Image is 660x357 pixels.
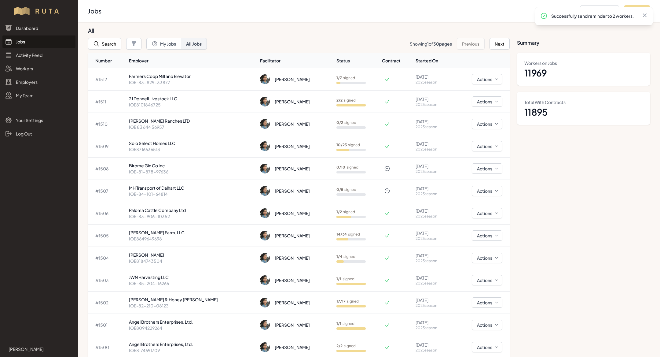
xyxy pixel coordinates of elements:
td: # 1502 [88,292,127,314]
p: [DATE] [416,208,449,214]
p: [DATE] [416,275,449,281]
button: Actions [472,230,502,241]
b: 2 / 2 [336,344,343,348]
td: # 1508 [88,158,127,180]
h3: Summary [517,27,650,46]
p: 2025 season [416,147,449,152]
p: Showing of [410,41,452,47]
p: 2025 season [416,125,449,129]
button: Add Job [624,5,650,17]
p: [DATE] [416,163,449,169]
p: IOE8174691709 [129,347,255,353]
b: 1 / 1 [336,321,341,326]
button: Add Employer [580,5,619,17]
td: # 1511 [88,91,127,113]
p: 2025 season [416,281,449,286]
p: 2025 season [416,348,449,353]
p: [DATE] [416,297,449,303]
b: 0 / 10 [336,165,345,169]
b: 14 / 34 [336,232,347,236]
a: Log Out [2,128,75,140]
div: [PERSON_NAME] [275,76,310,82]
div: [PERSON_NAME] [275,344,310,350]
span: 30 pages [433,41,452,46]
p: [DATE] [416,230,449,236]
p: [PERSON_NAME] [9,346,44,352]
b: 2 / 2 [336,98,343,102]
a: [PERSON_NAME] [5,346,73,352]
p: Farmers Coop Mill and Elevator [129,73,255,79]
p: IOE8094229264 [129,325,255,331]
p: IOE-83-906-10352 [129,213,255,219]
p: signed [336,187,356,192]
p: [DATE] [416,118,449,125]
p: 2025 season [416,169,449,174]
p: [PERSON_NAME] [129,252,255,258]
p: [DATE] [416,252,449,258]
button: My Jobs [146,38,181,50]
button: Actions [472,208,502,218]
td: # 1503 [88,269,127,292]
p: [DATE] [416,74,449,80]
td: # 1505 [88,225,127,247]
p: IOE8716636513 [129,146,255,152]
b: 0 / 5 [336,187,343,192]
div: [PERSON_NAME] [275,165,310,172]
div: [PERSON_NAME] [275,255,310,261]
p: IOE8184743504 [129,258,255,264]
button: Previous [457,38,485,50]
p: signed [336,143,360,147]
p: 2025 season [416,236,449,241]
td: # 1504 [88,247,127,269]
td: # 1512 [88,68,127,91]
button: Actions [472,186,502,196]
a: Your Settings [2,114,75,126]
div: [PERSON_NAME] [275,299,310,306]
p: [DATE] [416,185,449,192]
p: signed [336,210,355,214]
p: signed [336,321,354,326]
p: signed [336,98,356,103]
p: signed [336,120,356,125]
div: [PERSON_NAME] [275,121,310,127]
a: Activity Feed [2,49,75,61]
div: [PERSON_NAME] [275,188,310,194]
p: 2025 season [416,303,449,308]
p: 2025 season [416,192,449,196]
p: [PERSON_NAME] Farm, LLC [129,229,255,236]
button: Actions [472,119,502,129]
div: [PERSON_NAME] [275,322,310,328]
p: [PERSON_NAME] Ranches LTD [129,118,255,124]
p: 2025 season [416,80,449,85]
button: Actions [472,253,502,263]
button: Actions [472,163,502,174]
p: 2025 season [416,325,449,330]
h2: Jobs [88,7,575,15]
p: [DATE] [416,319,449,325]
a: My Team [2,89,75,102]
p: [DATE] [416,141,449,147]
button: Actions [472,275,502,285]
div: [PERSON_NAME] [275,277,310,283]
p: Solo Select Horses LLC [129,140,255,146]
p: IOE-83-829-33877 [129,79,255,85]
img: Workflow [13,6,65,16]
td: # 1509 [88,135,127,158]
button: Search [88,38,121,50]
th: Status [334,53,382,68]
p: signed [336,344,356,348]
p: Paloma Cattle Company Ltd [129,207,255,213]
p: IOE-84-101-64814 [129,191,255,197]
button: Actions [472,96,502,107]
button: Actions [472,342,502,352]
td: # 1506 [88,202,127,225]
b: 10 / 23 [336,143,347,147]
p: MH Transport of Dalhart LLC [129,185,255,191]
p: 2025 season [416,102,449,107]
b: 1 / 4 [336,254,342,259]
p: signed [336,299,359,304]
th: Number [88,53,127,68]
b: 1 / 1 [336,277,341,281]
p: IOE8101846725 [129,102,255,108]
button: Actions [472,297,502,308]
